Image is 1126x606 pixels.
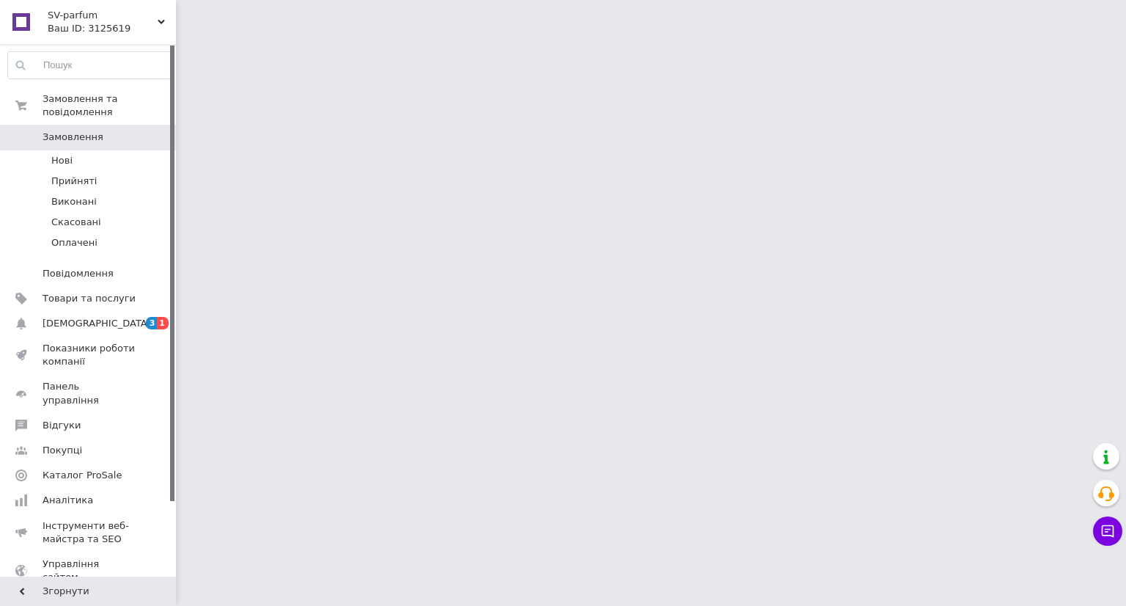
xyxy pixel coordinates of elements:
span: Показники роботи компанії [43,342,136,368]
span: Відгуки [43,419,81,432]
span: Панель управління [43,380,136,406]
span: Скасовані [51,216,101,229]
span: Аналітика [43,494,93,507]
span: [DEMOGRAPHIC_DATA] [43,317,151,330]
span: Управління сайтом [43,558,136,584]
span: Повідомлення [43,267,114,280]
span: Прийняті [51,175,97,188]
span: SV-parfum [48,9,158,22]
span: Нові [51,154,73,167]
span: Оплачені [51,236,97,249]
span: Виконані [51,195,97,208]
button: Чат з покупцем [1093,516,1122,546]
span: Каталог ProSale [43,469,122,482]
input: Пошук [8,52,172,79]
div: Ваш ID: 3125619 [48,22,176,35]
span: Замовлення та повідомлення [43,92,176,119]
span: Інструменти веб-майстра та SEO [43,519,136,546]
span: 3 [146,317,158,329]
span: Покупці [43,444,82,457]
span: Товари та послуги [43,292,136,305]
span: 1 [157,317,169,329]
span: Замовлення [43,131,103,144]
